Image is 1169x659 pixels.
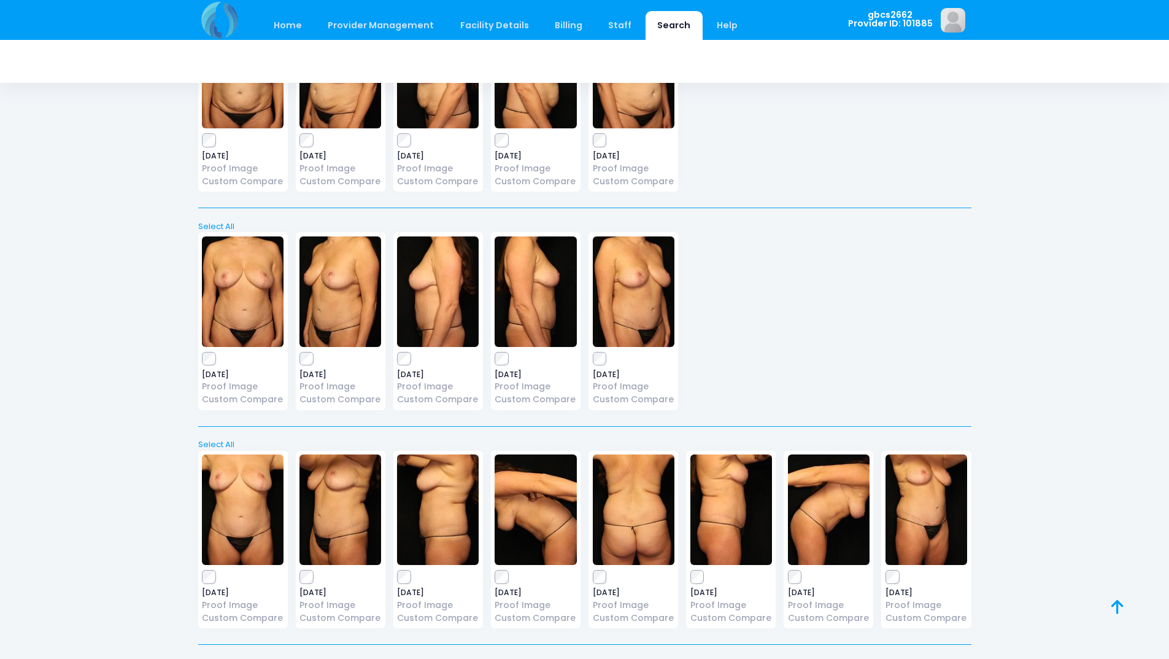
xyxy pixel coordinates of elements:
span: [DATE] [202,589,284,596]
a: Proof Image [593,162,674,175]
a: Custom Compare [593,612,674,625]
a: Billing [542,11,594,40]
span: gbcs2662 Provider ID: 101885 [848,10,933,28]
a: Custom Compare [397,612,479,625]
img: image [690,454,772,565]
img: image [885,454,967,565]
img: image [495,454,576,565]
span: [DATE] [593,152,674,160]
img: image [202,454,284,565]
img: image [397,454,479,565]
a: Proof Image [495,380,576,393]
a: Select All [194,439,975,451]
a: Home [262,11,314,40]
span: [DATE] [690,589,772,596]
a: Custom Compare [299,175,381,188]
span: [DATE] [202,152,284,160]
img: image [202,236,284,347]
span: [DATE] [397,589,479,596]
a: Custom Compare [299,612,381,625]
img: image [299,236,381,347]
a: Custom Compare [788,612,870,625]
a: Custom Compare [397,393,479,406]
a: Search [646,11,703,40]
a: Proof Image [299,380,381,393]
img: image [788,454,870,565]
a: Custom Compare [299,393,381,406]
img: image [397,236,479,347]
span: [DATE] [495,152,576,160]
span: [DATE] [202,371,284,378]
img: image [593,236,674,347]
img: image [299,454,381,565]
a: Facility Details [448,11,541,40]
a: Proof Image [202,162,284,175]
a: Custom Compare [690,612,772,625]
a: Custom Compare [495,393,576,406]
span: [DATE] [495,589,576,596]
a: Proof Image [202,599,284,612]
a: Proof Image [690,599,772,612]
span: [DATE] [885,589,967,596]
a: Proof Image [788,599,870,612]
a: Proof Image [299,162,381,175]
span: [DATE] [397,152,479,160]
span: [DATE] [299,589,381,596]
a: Select All [194,220,975,233]
a: Custom Compare [495,612,576,625]
a: Proof Image [397,162,479,175]
a: Custom Compare [593,393,674,406]
a: Proof Image [397,599,479,612]
span: [DATE] [397,371,479,378]
a: Custom Compare [202,612,284,625]
a: Provider Management [316,11,446,40]
span: [DATE] [593,371,674,378]
a: Custom Compare [397,175,479,188]
img: image [941,8,965,33]
a: Proof Image [299,599,381,612]
a: Custom Compare [202,175,284,188]
a: Proof Image [593,380,674,393]
img: image [593,454,674,565]
span: [DATE] [593,589,674,596]
span: [DATE] [299,152,381,160]
a: Proof Image [885,599,967,612]
a: Proof Image [593,599,674,612]
a: Help [704,11,749,40]
span: [DATE] [299,371,381,378]
span: [DATE] [495,371,576,378]
a: Custom Compare [593,175,674,188]
img: image [495,236,576,347]
a: Proof Image [397,380,479,393]
a: Staff [596,11,644,40]
a: Custom Compare [495,175,576,188]
a: Custom Compare [202,393,284,406]
a: Proof Image [202,380,284,393]
a: Custom Compare [885,612,967,625]
a: Proof Image [495,599,576,612]
span: [DATE] [788,589,870,596]
a: Proof Image [495,162,576,175]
